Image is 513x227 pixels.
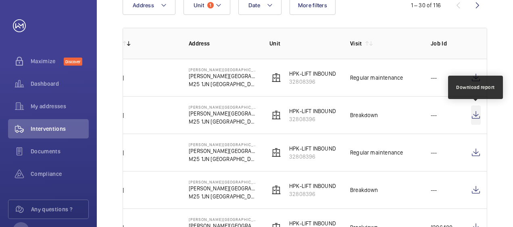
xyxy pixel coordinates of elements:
p: M25 1JN [GEOGRAPHIC_DATA] [189,192,256,200]
img: elevator.svg [271,185,281,195]
span: Compliance [31,170,89,178]
div: Breakdown [350,111,378,119]
p: --- [431,149,437,157]
div: Regular maintenance [350,74,403,82]
p: [PERSON_NAME][GEOGRAPHIC_DATA] [189,147,256,155]
p: [PERSON_NAME][GEOGRAPHIC_DATA] [189,142,256,147]
p: M25 1JN [GEOGRAPHIC_DATA] [189,80,256,88]
p: --- [431,186,437,194]
p: HPK-LIFT INBOUND [289,70,336,78]
span: Dashboard [31,80,89,88]
p: 32808396 [289,115,336,123]
p: [PERSON_NAME][GEOGRAPHIC_DATA] [189,67,256,72]
p: Visit [350,39,362,47]
p: Unit [269,39,337,47]
p: --- [431,111,437,119]
p: M25 1JN [GEOGRAPHIC_DATA] [189,155,256,163]
p: --- [431,74,437,82]
p: 32808396 [289,153,336,161]
div: Regular maintenance [350,149,403,157]
span: Documents [31,147,89,155]
span: Address [133,2,154,8]
span: Unit [194,2,204,8]
img: elevator.svg [271,110,281,120]
p: 32808396 [289,190,336,198]
div: Breakdown [350,186,378,194]
span: 1 [207,2,214,8]
span: More filters [298,2,327,8]
img: elevator.svg [271,148,281,157]
img: elevator.svg [271,73,281,83]
span: Date [248,2,260,8]
p: HPK-LIFT INBOUND [289,182,336,190]
p: [PERSON_NAME][GEOGRAPHIC_DATA] [189,109,256,118]
span: Discover [64,58,82,66]
span: My addresses [31,102,89,110]
span: Interventions [31,125,89,133]
p: [PERSON_NAME][GEOGRAPHIC_DATA] [189,184,256,192]
p: HPK-LIFT INBOUND [289,107,336,115]
p: [PERSON_NAME][GEOGRAPHIC_DATA] [189,217,256,222]
p: Job Id [431,39,458,47]
p: 32808396 [289,78,336,86]
span: Any questions ? [31,205,88,213]
p: HPK-LIFT INBOUND [289,144,336,153]
p: [PERSON_NAME][GEOGRAPHIC_DATA] [189,180,256,184]
p: [PERSON_NAME][GEOGRAPHIC_DATA] [189,105,256,109]
span: Maximize [31,57,64,65]
div: Download report [456,84,495,91]
div: 1 – 30 of 116 [411,1,441,9]
p: Address [189,39,256,47]
p: [PERSON_NAME][GEOGRAPHIC_DATA] [189,72,256,80]
p: M25 1JN [GEOGRAPHIC_DATA] [189,118,256,126]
